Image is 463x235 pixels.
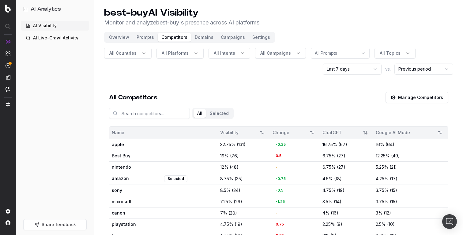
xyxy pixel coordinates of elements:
img: Assist [6,86,10,92]
span: ( 76 ) [230,153,239,159]
span: 8.5 % [220,187,231,193]
div: 0.75 [273,221,318,227]
div: Open Intercom Messenger [442,214,457,229]
span: 16.75 % [322,141,337,148]
span: microsoft [112,199,163,205]
span: All Intents [214,50,235,56]
button: Campaigns [217,33,249,42]
span: 19 % [220,153,229,159]
button: Manage Competitors [386,92,448,103]
span: ( 34 ) [232,187,240,193]
span: ( 16 ) [331,210,338,216]
button: Settings [249,33,274,42]
span: 2.25 % [322,221,335,227]
span: apple [112,141,163,148]
div: -0.25 [273,141,318,148]
span: ( 49 ) [391,153,400,159]
h1: AI Analytics [31,5,61,13]
img: Switch project [6,102,10,107]
span: 4.75 % [322,187,336,193]
div: -0.5 [273,187,318,193]
span: 2.5 % [376,221,386,227]
span: ( 29 ) [234,199,242,205]
h1: best-buy AI Visibility [104,7,259,18]
div: - [273,210,318,216]
span: sony [112,187,163,193]
div: Visibility [220,130,254,136]
span: 6.75 % [322,153,336,159]
img: Botify logo [5,5,11,13]
div: -1.25 [273,199,318,205]
span: 32.75 % [220,141,235,148]
span: ( 9 ) [336,221,342,227]
span: ( 27 ) [337,153,345,159]
span: ( 10 ) [387,221,395,227]
img: My account [6,220,10,225]
span: ( 67 ) [338,141,347,148]
span: ( 28 ) [228,210,237,216]
span: vs. [385,66,391,72]
button: Competitors [158,33,191,42]
img: Intelligence [6,51,10,56]
span: ( 17 ) [390,176,397,182]
span: ( 64 ) [386,141,394,148]
span: playstation [112,221,163,227]
span: 16 % [376,141,384,148]
button: Domains [191,33,217,42]
button: Sort [435,127,446,138]
div: -0.75 [273,176,318,182]
img: Activation [6,63,10,68]
img: Studio [6,75,10,80]
th: Name [109,127,218,139]
span: All Campaigns [260,50,291,56]
button: Sort [307,127,318,138]
img: Analytics [6,39,10,44]
span: 7.25 % [220,199,232,205]
span: 8.75 % [220,176,233,182]
span: ( 15 ) [390,199,397,205]
span: 12.25 % [376,153,390,159]
div: Change [273,130,304,136]
a: AI Visibility [21,21,89,31]
span: ( 19 ) [235,221,242,227]
span: 5.25 % [376,164,388,170]
span: 7 % [220,210,227,216]
div: Google AI Mode [376,130,432,136]
input: Search competitors... [109,108,190,119]
span: ( 14 ) [334,199,341,205]
a: AI Live-Crawl Activity [21,33,89,43]
span: canon [112,210,163,216]
span: amazon [112,175,163,182]
img: Setting [6,209,10,214]
p: Monitor and analyze best-buy 's presence across AI platforms [104,18,259,27]
div: ChatGPT [322,130,357,136]
button: Overview [105,33,133,42]
div: 0.5 [273,153,318,159]
span: ( 35 ) [235,176,243,182]
button: All [194,109,206,118]
button: Sort [360,127,371,138]
button: AI Analytics [23,5,87,13]
div: Selected [164,175,187,182]
span: 4 % [322,210,329,216]
span: ( 21 ) [390,164,397,170]
span: ( 27 ) [337,164,345,170]
span: 3.5 % [322,199,333,205]
span: 3.75 % [376,199,389,205]
span: 6.75 % [322,164,336,170]
button: Sort [257,127,268,138]
span: 12 % [220,164,228,170]
span: 4.25 % [376,176,389,182]
span: 3.75 % [376,187,389,193]
h2: All Competitors [109,93,157,102]
span: All Topics [380,50,401,56]
span: All Platforms [162,50,189,56]
span: ( 131 ) [237,141,246,148]
span: ( 15 ) [390,187,397,193]
span: ( 12 ) [384,210,391,216]
span: 3 % [376,210,382,216]
span: ( 19 ) [337,187,344,193]
span: nintendo [112,164,163,170]
span: ( 18 ) [334,176,342,182]
span: 4.5 % [322,176,333,182]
